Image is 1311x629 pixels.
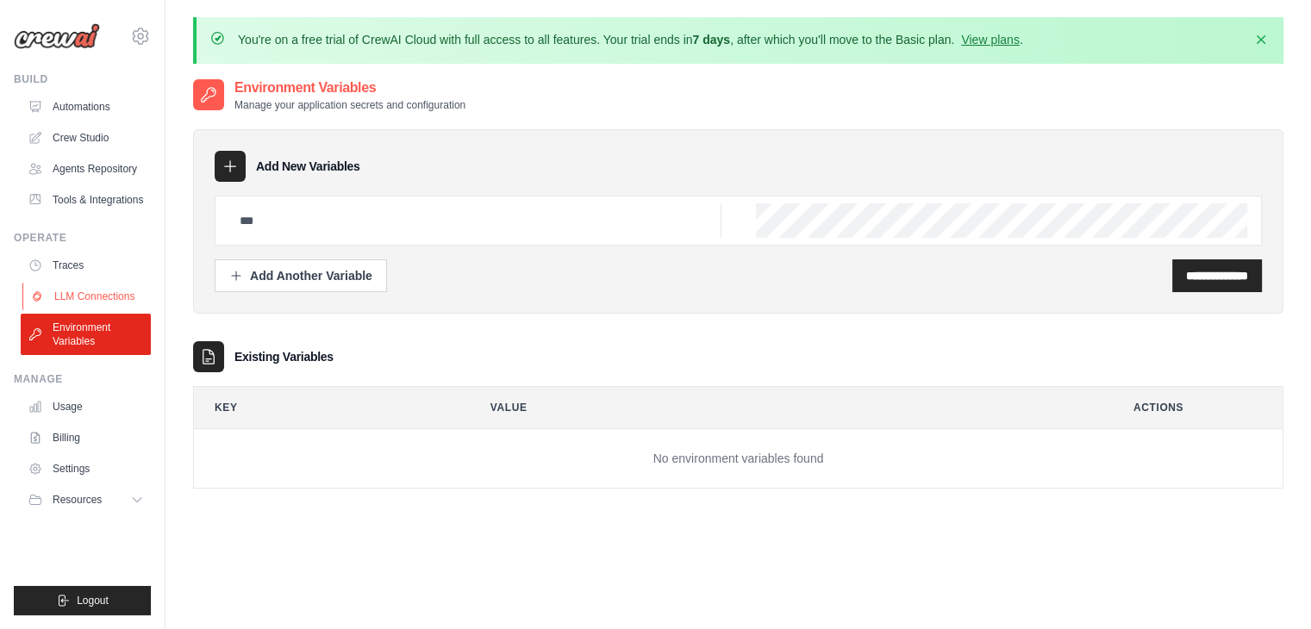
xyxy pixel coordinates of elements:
[234,98,465,112] p: Manage your application secrets and configuration
[21,155,151,183] a: Agents Repository
[256,158,360,175] h3: Add New Variables
[77,594,109,607] span: Logout
[470,387,1099,428] th: Value
[21,393,151,420] a: Usage
[21,424,151,452] a: Billing
[234,348,334,365] h3: Existing Variables
[1113,387,1283,428] th: Actions
[14,72,151,86] div: Build
[21,124,151,152] a: Crew Studio
[21,93,151,121] a: Automations
[234,78,465,98] h2: Environment Variables
[692,33,730,47] strong: 7 days
[53,493,102,507] span: Resources
[21,252,151,279] a: Traces
[194,429,1283,489] td: No environment variables found
[14,372,151,386] div: Manage
[21,314,151,355] a: Environment Variables
[21,486,151,514] button: Resources
[194,387,456,428] th: Key
[229,267,372,284] div: Add Another Variable
[21,455,151,483] a: Settings
[21,186,151,214] a: Tools & Integrations
[14,231,151,245] div: Operate
[14,586,151,615] button: Logout
[14,23,100,49] img: Logo
[215,259,387,292] button: Add Another Variable
[961,33,1019,47] a: View plans
[238,31,1023,48] p: You're on a free trial of CrewAI Cloud with full access to all features. Your trial ends in , aft...
[22,283,153,310] a: LLM Connections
